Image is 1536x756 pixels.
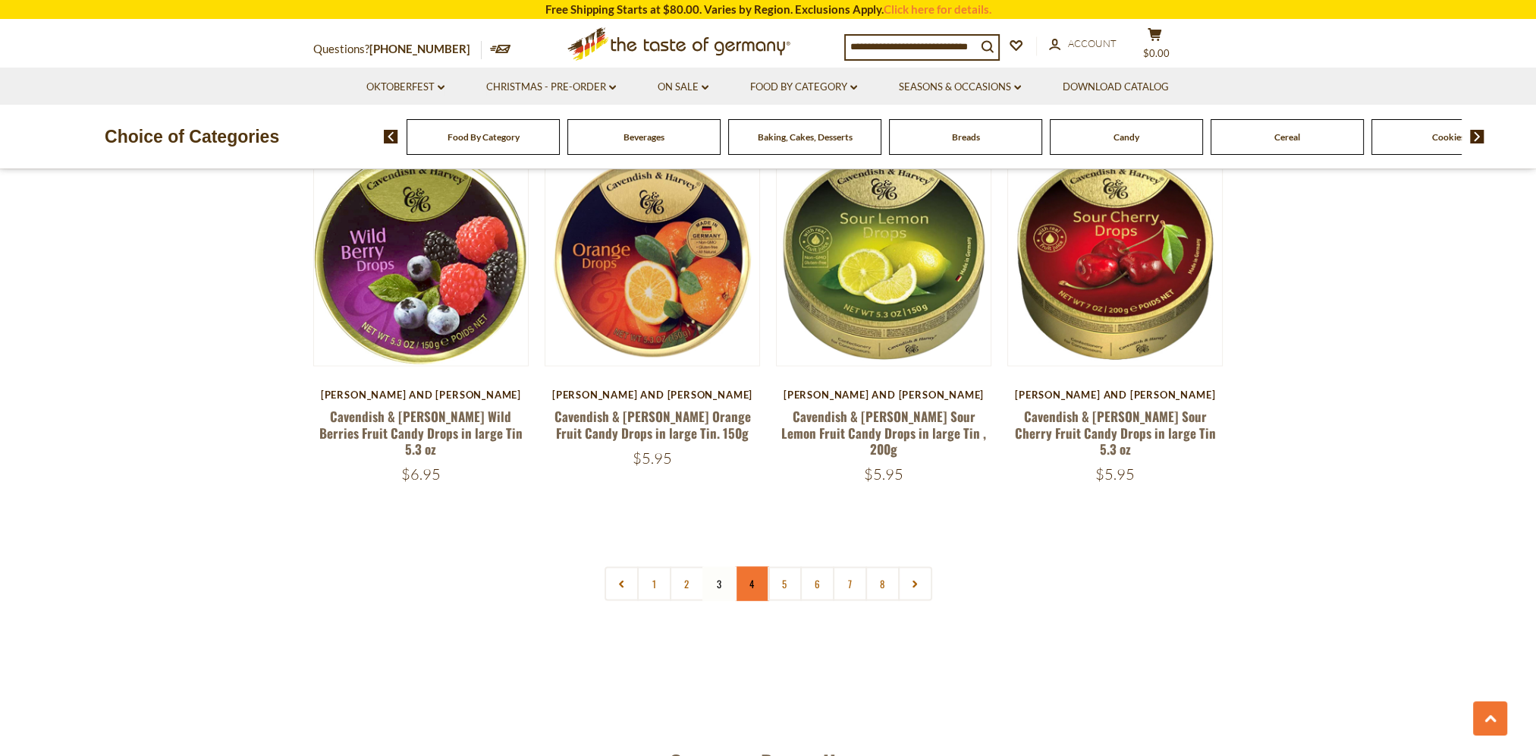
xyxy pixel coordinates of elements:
p: Questions? [313,39,482,59]
a: Download Catalog [1063,79,1169,96]
a: Food By Category [750,79,857,96]
span: $0.00 [1143,47,1170,59]
a: Breads [952,131,980,143]
a: Cavendish & [PERSON_NAME] Sour Lemon Fruit Candy Drops in large Tin , 200g [781,406,986,458]
button: $0.00 [1132,27,1178,65]
img: previous arrow [384,130,398,143]
a: Candy [1114,131,1139,143]
img: next arrow [1470,130,1484,143]
a: Oktoberfest [366,79,444,96]
span: $5.95 [1095,464,1135,483]
img: Cavendish & Harvey Wild Berries Fruit Candy Drops in large Tin 5.3 oz [314,150,529,365]
span: $5.95 [864,464,903,483]
div: [PERSON_NAME] and [PERSON_NAME] [313,388,529,400]
a: Cereal [1274,131,1300,143]
a: 4 [735,566,769,600]
a: Cavendish & [PERSON_NAME] Orange Fruit Candy Drops in large Tin. 150g [554,406,750,441]
span: Account [1068,37,1117,49]
img: Cavendish & Harvey Sour Lemon Fruit Candy Drops in large Tin , 200g [777,150,991,365]
a: 5 [768,566,802,600]
a: 8 [865,566,900,600]
a: Food By Category [448,131,520,143]
div: [PERSON_NAME] and [PERSON_NAME] [1007,388,1223,400]
a: Cookies [1432,131,1465,143]
a: 1 [637,566,671,600]
a: 7 [833,566,867,600]
a: On Sale [658,79,708,96]
a: 6 [800,566,834,600]
a: Cavendish & [PERSON_NAME] Sour Cherry Fruit Candy Drops in large Tin 5.3 oz [1015,406,1216,458]
a: [PHONE_NUMBER] [369,42,470,55]
span: $5.95 [633,448,672,467]
a: Baking, Cakes, Desserts [758,131,853,143]
div: [PERSON_NAME] and [PERSON_NAME] [545,388,761,400]
a: Cavendish & [PERSON_NAME] Wild Berries Fruit Candy Drops in large Tin 5.3 oz [319,406,523,458]
a: Click here for details. [884,2,991,16]
span: $6.95 [401,464,441,483]
a: Seasons & Occasions [899,79,1021,96]
a: Account [1049,36,1117,52]
a: Beverages [624,131,664,143]
div: [PERSON_NAME] and [PERSON_NAME] [776,388,992,400]
a: 2 [670,566,704,600]
img: Cavendish & Harvey Sour Cherry Fruit Candy Drops in large Tin 5.3 oz [1008,150,1223,365]
img: Cavendish & Harvey Orange Fruit Candy Drops in large Tin. 150g [545,150,760,365]
a: Christmas - PRE-ORDER [486,79,616,96]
